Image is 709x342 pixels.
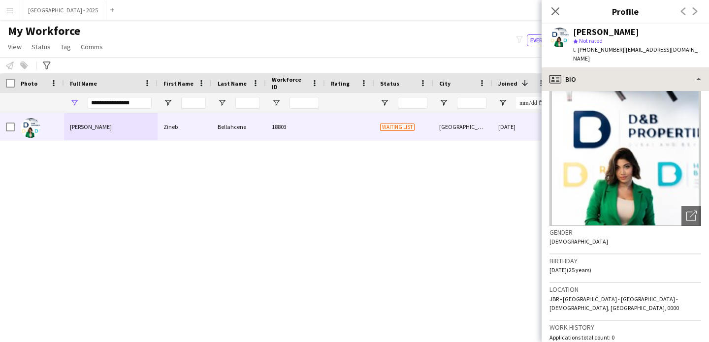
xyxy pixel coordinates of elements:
[163,98,172,107] button: Open Filter Menu
[70,98,79,107] button: Open Filter Menu
[549,323,701,332] h3: Work history
[41,60,53,71] app-action-btn: Advanced filters
[380,124,415,131] span: Waiting list
[272,98,281,107] button: Open Filter Menu
[439,80,451,87] span: City
[218,98,226,107] button: Open Filter Menu
[579,37,603,44] span: Not rated
[212,113,266,140] div: Bellahcene
[266,113,325,140] div: 18803
[549,256,701,265] h3: Birthday
[158,113,212,140] div: Zineb
[433,113,492,140] div: [GEOGRAPHIC_DATA]
[398,97,427,109] input: Status Filter Input
[77,40,107,53] a: Comms
[163,80,193,87] span: First Name
[81,42,103,51] span: Comms
[549,78,701,226] img: Crew avatar or photo
[573,46,624,53] span: t. [PHONE_NUMBER]
[28,40,55,53] a: Status
[527,34,579,46] button: Everyone13,026
[8,24,80,38] span: My Workforce
[32,42,51,51] span: Status
[8,42,22,51] span: View
[380,98,389,107] button: Open Filter Menu
[88,97,152,109] input: Full Name Filter Input
[380,80,399,87] span: Status
[573,46,698,62] span: | [EMAIL_ADDRESS][DOMAIN_NAME]
[492,113,551,140] div: [DATE]
[70,80,97,87] span: Full Name
[542,67,709,91] div: Bio
[549,228,701,237] h3: Gender
[4,40,26,53] a: View
[549,266,591,274] span: [DATE] (25 years)
[681,206,701,226] div: Open photos pop-in
[549,238,608,245] span: [DEMOGRAPHIC_DATA]
[573,28,639,36] div: [PERSON_NAME]
[549,295,679,311] span: JBR • [GEOGRAPHIC_DATA] - [GEOGRAPHIC_DATA] - [DEMOGRAPHIC_DATA], [GEOGRAPHIC_DATA], 0000
[290,97,319,109] input: Workforce ID Filter Input
[21,118,40,138] img: Zineb Bellahcene
[218,80,247,87] span: Last Name
[20,0,106,20] button: [GEOGRAPHIC_DATA] - 2025
[70,123,112,130] span: [PERSON_NAME]
[57,40,75,53] a: Tag
[498,80,517,87] span: Joined
[235,97,260,109] input: Last Name Filter Input
[457,97,486,109] input: City Filter Input
[542,5,709,18] h3: Profile
[549,285,701,294] h3: Location
[331,80,350,87] span: Rating
[181,97,206,109] input: First Name Filter Input
[549,334,701,341] p: Applications total count: 0
[272,76,307,91] span: Workforce ID
[21,80,37,87] span: Photo
[439,98,448,107] button: Open Filter Menu
[61,42,71,51] span: Tag
[516,97,546,109] input: Joined Filter Input
[498,98,507,107] button: Open Filter Menu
